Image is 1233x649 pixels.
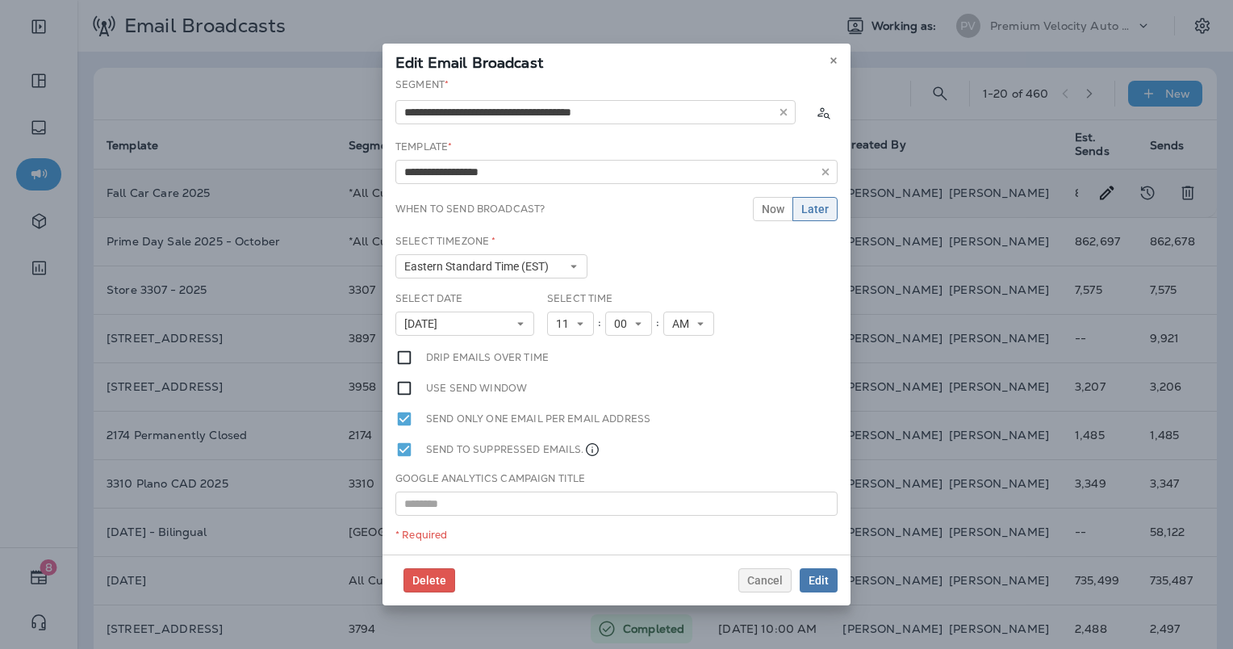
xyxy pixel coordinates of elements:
[809,98,838,127] button: Calculate the estimated number of emails to be sent based on selected segment. (This could take a...
[426,379,527,397] label: Use send window
[404,317,444,331] span: [DATE]
[395,472,585,485] label: Google Analytics Campaign Title
[412,575,446,586] span: Delete
[792,197,838,221] button: Later
[395,78,449,91] label: Segment
[556,317,575,331] span: 11
[395,529,838,542] div: * Required
[663,312,714,336] button: AM
[395,203,545,216] label: When to send broadcast?
[404,260,555,274] span: Eastern Standard Time (EST)
[605,312,652,336] button: 00
[403,568,455,592] button: Delete
[801,203,829,215] span: Later
[809,575,829,586] span: Edit
[382,44,851,77] div: Edit Email Broadcast
[426,441,600,458] label: Send to suppressed emails.
[672,317,696,331] span: AM
[738,568,792,592] button: Cancel
[395,292,463,305] label: Select Date
[800,568,838,592] button: Edit
[614,317,633,331] span: 00
[652,312,663,336] div: :
[747,575,783,586] span: Cancel
[395,140,452,153] label: Template
[547,312,594,336] button: 11
[426,410,650,428] label: Send only one email per email address
[395,312,534,336] button: [DATE]
[753,197,793,221] button: Now
[426,349,549,366] label: Drip emails over time
[547,292,613,305] label: Select Time
[594,312,605,336] div: :
[762,203,784,215] span: Now
[395,254,587,278] button: Eastern Standard Time (EST)
[395,235,495,248] label: Select Timezone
